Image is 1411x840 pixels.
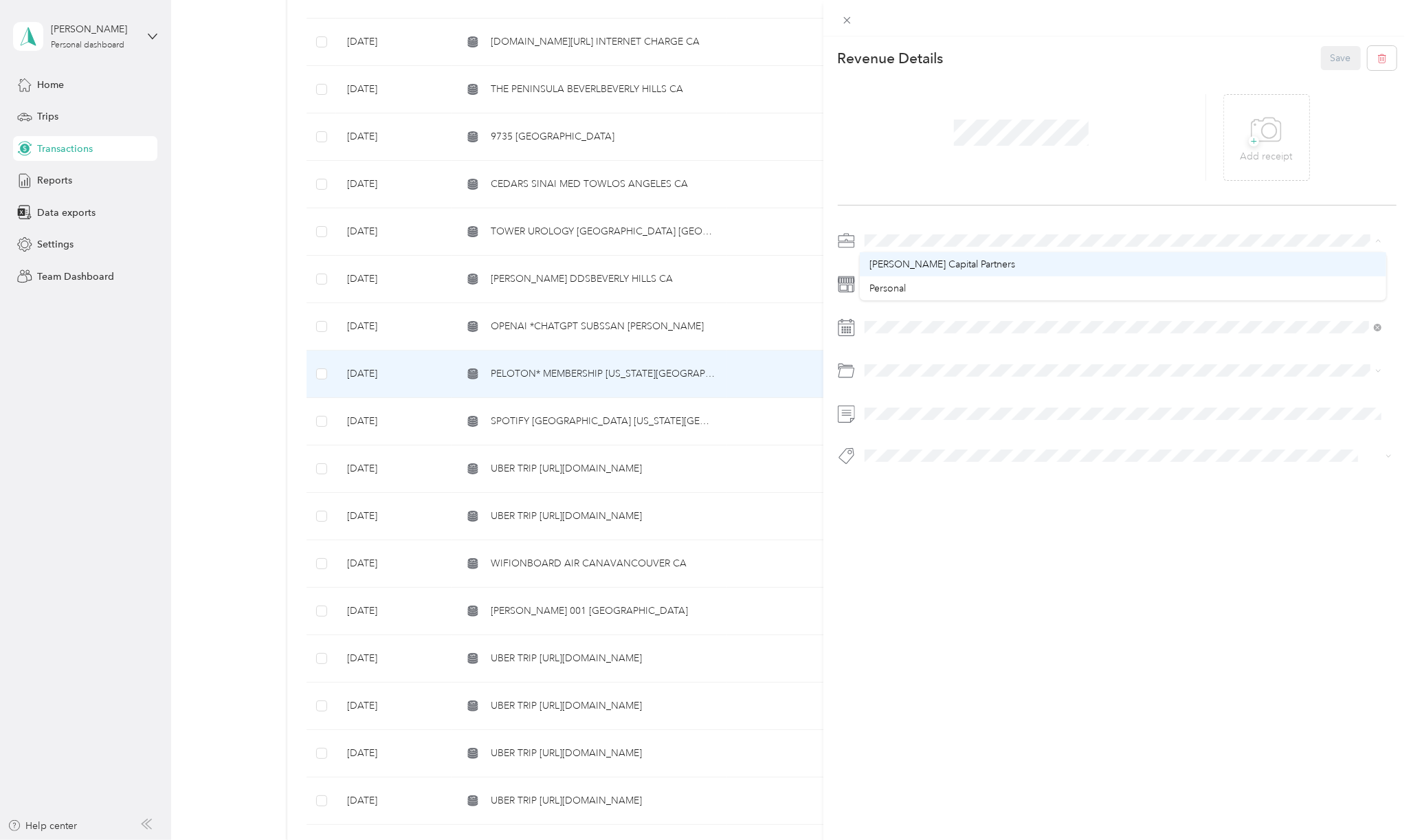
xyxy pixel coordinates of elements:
iframe: Everlance-gr Chat Button Frame [1334,763,1411,840]
p: Add receipt [1241,149,1293,164]
p: Revenue Details [838,49,944,68]
span: Personal [869,283,906,294]
span: + [1249,136,1259,146]
span: [PERSON_NAME] Capital Partners [869,258,1015,270]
